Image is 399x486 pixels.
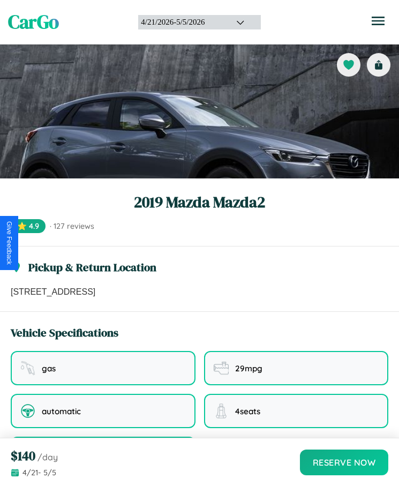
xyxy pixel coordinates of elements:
span: automatic [42,406,81,416]
span: ⭐ 4.9 [11,219,46,233]
span: 4 / 21 - 5 / 5 [22,468,56,477]
span: 4 seats [235,406,260,416]
span: gas [42,363,56,373]
span: $ 140 [11,447,35,465]
h3: Vehicle Specifications [11,325,118,340]
div: Give Feedback [5,221,13,265]
span: CarGo [8,9,59,35]
p: [STREET_ADDRESS] [11,286,388,298]
img: fuel type [20,361,35,376]
img: fuel efficiency [214,361,229,376]
span: /day [37,452,58,462]
button: Reserve Now [300,450,389,475]
div: 4 / 21 / 2026 - 5 / 5 / 2026 [141,18,223,27]
span: · 127 reviews [50,221,94,231]
span: 29 mpg [235,363,262,373]
img: seating [214,403,229,418]
h3: Pickup & Return Location [28,259,156,275]
h1: 2019 Mazda Mazda2 [11,191,388,213]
